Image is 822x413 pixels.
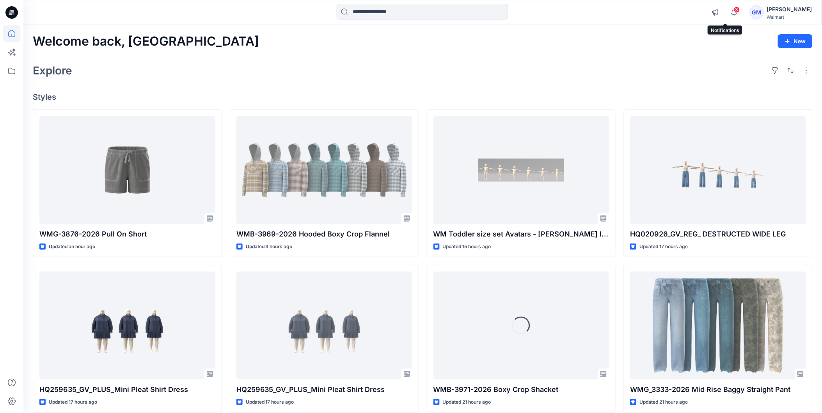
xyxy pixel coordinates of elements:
[639,398,688,406] p: Updated 21 hours ago
[49,398,97,406] p: Updated 17 hours ago
[443,398,491,406] p: Updated 21 hours ago
[630,272,806,379] a: WMG_3333-2026 Mid Rise Baggy Straight Pant
[767,14,812,20] div: Walmart
[39,229,215,240] p: WMG-3876-2026 Pull On Short
[236,229,412,240] p: WMB-3969-2026 Hooded Boxy Crop Flannel
[639,243,688,251] p: Updated 17 hours ago
[33,92,813,102] h4: Styles
[236,116,412,224] a: WMB-3969-2026 Hooded Boxy Crop Flannel
[236,272,412,379] a: HQ259635_GV_PLUS_Mini Pleat Shirt Dress
[246,243,293,251] p: Updated 3 hours ago
[39,116,215,224] a: WMG-3876-2026 Pull On Short
[630,116,806,224] a: HQ020926_GV_REG_ DESTRUCTED WIDE LEG
[630,384,806,395] p: WMG_3333-2026 Mid Rise Baggy Straight Pant
[630,229,806,240] p: HQ020926_GV_REG_ DESTRUCTED WIDE LEG
[39,272,215,379] a: HQ259635_GV_PLUS_Mini Pleat Shirt Dress
[49,243,95,251] p: Updated an hour ago
[236,384,412,395] p: HQ259635_GV_PLUS_Mini Pleat Shirt Dress
[433,384,609,395] p: WMB-3971-2026 Boxy Crop Shacket
[750,5,764,19] div: GM
[39,384,215,395] p: HQ259635_GV_PLUS_Mini Pleat Shirt Dress
[778,34,813,48] button: New
[767,5,812,14] div: [PERSON_NAME]
[33,64,72,77] h2: Explore
[33,34,259,49] h2: Welcome back, [GEOGRAPHIC_DATA]
[734,7,740,13] span: 3
[246,398,294,406] p: Updated 17 hours ago
[443,243,491,251] p: Updated 15 hours ago
[433,116,609,224] a: WM Toddler size set Avatars - streight leg with Diaper 18M - 5T
[433,229,609,240] p: WM Toddler size set Avatars - [PERSON_NAME] leg with Diaper 18M - 5T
